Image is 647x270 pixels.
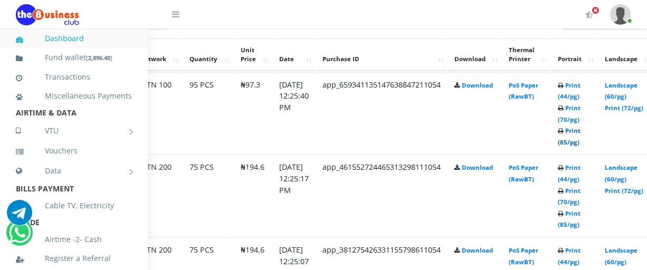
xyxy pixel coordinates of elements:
[592,6,600,14] span: Activate Your Membership
[16,4,79,25] img: Logo
[273,38,315,71] th: Date: activate to sort column ascending
[16,227,132,252] a: Airtime -2- Cash
[558,163,581,183] a: Print (44/pg)
[462,246,493,254] a: Download
[7,208,32,225] a: Chat for support
[448,38,501,71] th: Download: activate to sort column ascending
[605,246,638,266] a: Landscape (60/pg)
[610,4,631,25] img: User
[86,54,112,62] small: [ ]
[234,72,272,154] td: ₦97.3
[558,246,581,266] a: Print (44/pg)
[183,38,233,71] th: Quantity: activate to sort column ascending
[605,163,638,183] a: Landscape (60/pg)
[558,209,581,229] a: Print (85/pg)
[558,104,581,123] a: Print (70/pg)
[234,155,272,236] td: ₦194.6
[16,84,132,108] a: Miscellaneous Payments
[16,118,132,144] a: VTU
[462,163,493,171] a: Download
[134,38,182,71] th: Network: activate to sort column ascending
[558,127,581,146] a: Print (85/pg)
[585,11,593,19] i: Activate Your Membership
[16,158,132,184] a: Data
[509,163,538,183] a: PoS Paper (RawBT)
[316,38,447,71] th: Purchase ID: activate to sort column ascending
[134,155,182,236] td: MTN 200
[134,72,182,154] td: MTN 100
[273,155,315,236] td: [DATE] 12:25:17 PM
[509,81,538,101] a: PoS Paper (RawBT)
[605,187,643,195] a: Print (72/pg)
[16,139,132,163] a: Vouchers
[16,65,132,89] a: Transactions
[9,228,31,245] a: Chat for support
[605,81,638,101] a: Landscape (60/pg)
[502,38,550,71] th: Thermal Printer: activate to sort column ascending
[558,81,581,101] a: Print (44/pg)
[558,187,581,206] a: Print (70/pg)
[183,155,233,236] td: 75 PCS
[183,72,233,154] td: 95 PCS
[605,104,643,112] a: Print (72/pg)
[88,54,110,62] b: 2,896.40
[316,155,447,236] td: app_461552724465313298111054
[16,194,132,218] a: Cable TV, Electricity
[273,72,315,154] td: [DATE] 12:25:40 PM
[234,38,272,71] th: Unit Price: activate to sort column ascending
[16,26,132,51] a: Dashboard
[509,246,538,266] a: PoS Paper (RawBT)
[16,45,132,70] a: Fund wallet[2,896.40]
[551,38,597,71] th: Portrait: activate to sort column ascending
[316,72,447,154] td: app_659341135147638847211054
[462,81,493,89] a: Download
